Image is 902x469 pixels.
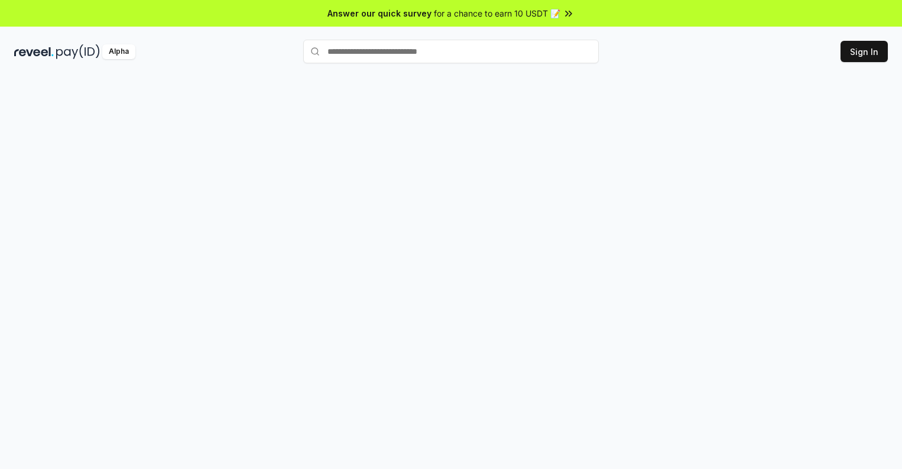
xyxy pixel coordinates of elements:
[14,44,54,59] img: reveel_dark
[841,41,888,62] button: Sign In
[327,7,431,20] span: Answer our quick survey
[434,7,560,20] span: for a chance to earn 10 USDT 📝
[102,44,135,59] div: Alpha
[56,44,100,59] img: pay_id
